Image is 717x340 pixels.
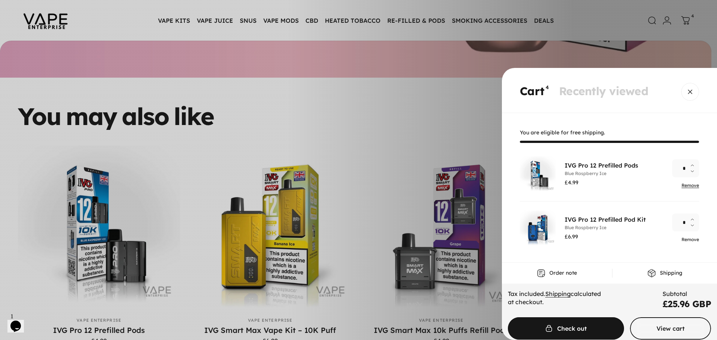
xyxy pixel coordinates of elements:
button: Check out [508,317,624,340]
span: Subtotal [662,290,711,298]
span: Order note [549,270,577,277]
div: £25.96 GBP [662,299,711,308]
span: Recently viewed [559,84,648,98]
div: Tax included. calculated at checkout. [508,290,606,308]
a: Remove [682,237,699,242]
dd: Blue Raspberry Ice [565,225,606,230]
a: View cart [630,317,711,340]
button: Order note [502,269,612,278]
div: £4.99 [565,178,638,187]
div: £6.99 [565,233,646,241]
input: Quantity for IVG Pro 12 Prefilled Pods [672,159,699,177]
img: IVG Pro 12 Prefilled Pods [520,156,556,192]
button: Recently viewed [559,85,648,98]
span: You are eligible for free shipping. [520,130,699,136]
button: Close [681,83,699,101]
input: Quantity for IVG Pro 12 Prefilled Pod Kit [672,213,699,231]
button: Increase quantity for IVG Pro 12 Prefilled Pods [690,159,699,168]
a: IVG Pro 12 Prefilled Pods [565,162,638,169]
button: Increase quantity for IVG Pro 12 Prefilled Pod Kit [690,213,699,222]
iframe: chat widget [7,310,31,333]
button: Decrease quantity for IVG Pro 12 Prefilled Pod Kit [690,222,699,231]
img: IVG Pro 12 Prefilled Pod Kit Blue Raspberry Ice [520,210,556,246]
button: Decrease quantity for IVG Pro 12 Prefilled Pods [690,168,699,177]
dd: Blue Raspberry Ice [565,171,606,176]
a: Remove [682,183,699,188]
a: Shipping [545,290,571,297]
a: IVG Pro 12 Prefilled Pod Kit [565,216,646,223]
span: Shipping [660,270,682,277]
